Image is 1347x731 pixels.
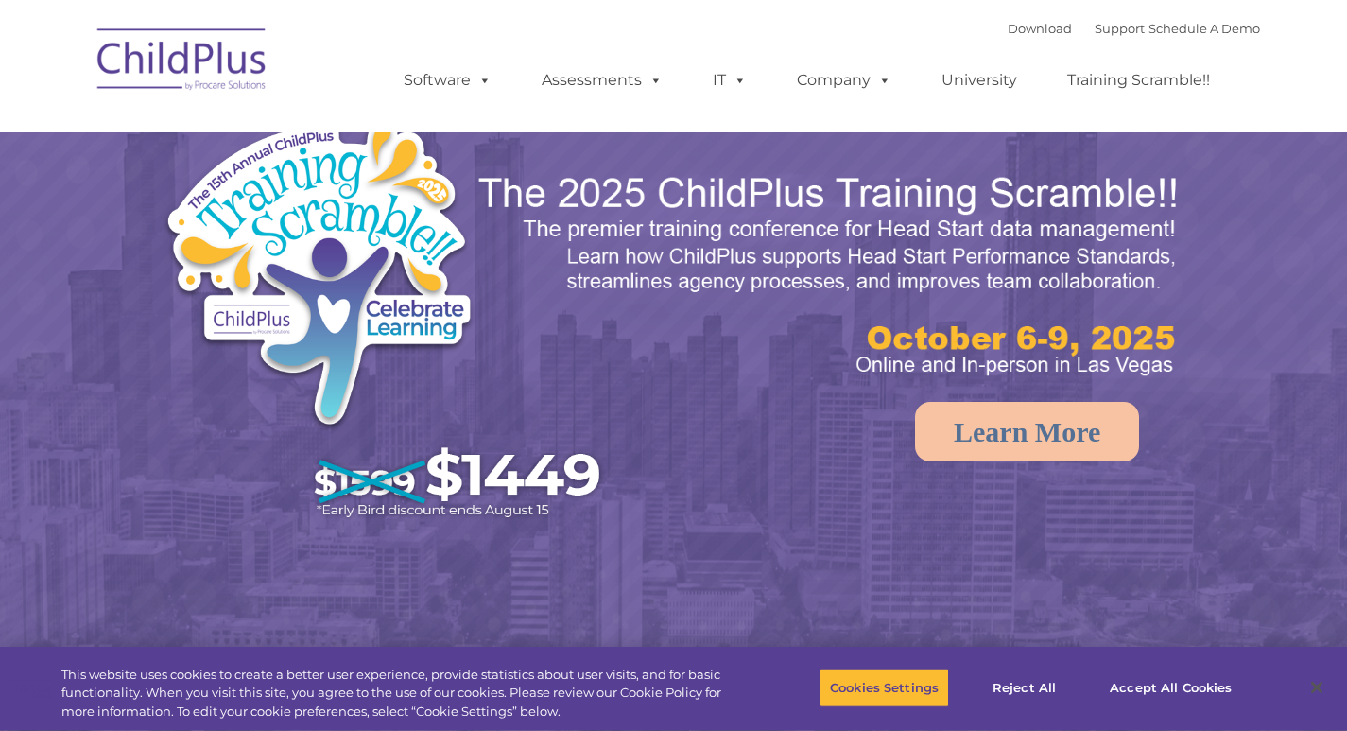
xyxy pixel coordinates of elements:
a: Support [1095,21,1145,36]
a: Learn More [915,402,1139,461]
a: Schedule A Demo [1148,21,1260,36]
a: IT [694,61,766,99]
div: This website uses cookies to create a better user experience, provide statistics about user visit... [61,666,741,722]
font: | [1008,21,1260,36]
button: Accept All Cookies [1099,668,1242,707]
a: Training Scramble!! [1048,61,1229,99]
button: Cookies Settings [820,668,949,707]
img: ChildPlus by Procare Solutions [88,15,277,110]
button: Reject All [965,668,1083,707]
a: Assessments [523,61,682,99]
a: Download [1008,21,1072,36]
a: Company [778,61,910,99]
a: Software [385,61,510,99]
a: University [923,61,1036,99]
button: Close [1296,667,1338,708]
